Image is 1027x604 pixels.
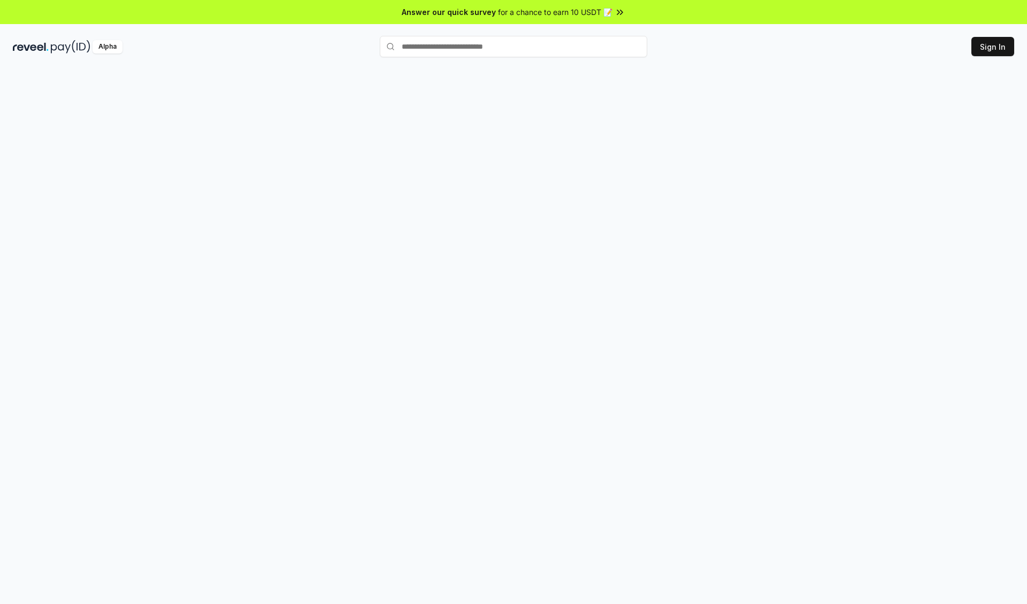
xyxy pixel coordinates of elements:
span: Answer our quick survey [402,6,496,18]
img: reveel_dark [13,40,49,53]
div: Alpha [93,40,122,53]
button: Sign In [971,37,1014,56]
span: for a chance to earn 10 USDT 📝 [498,6,612,18]
img: pay_id [51,40,90,53]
